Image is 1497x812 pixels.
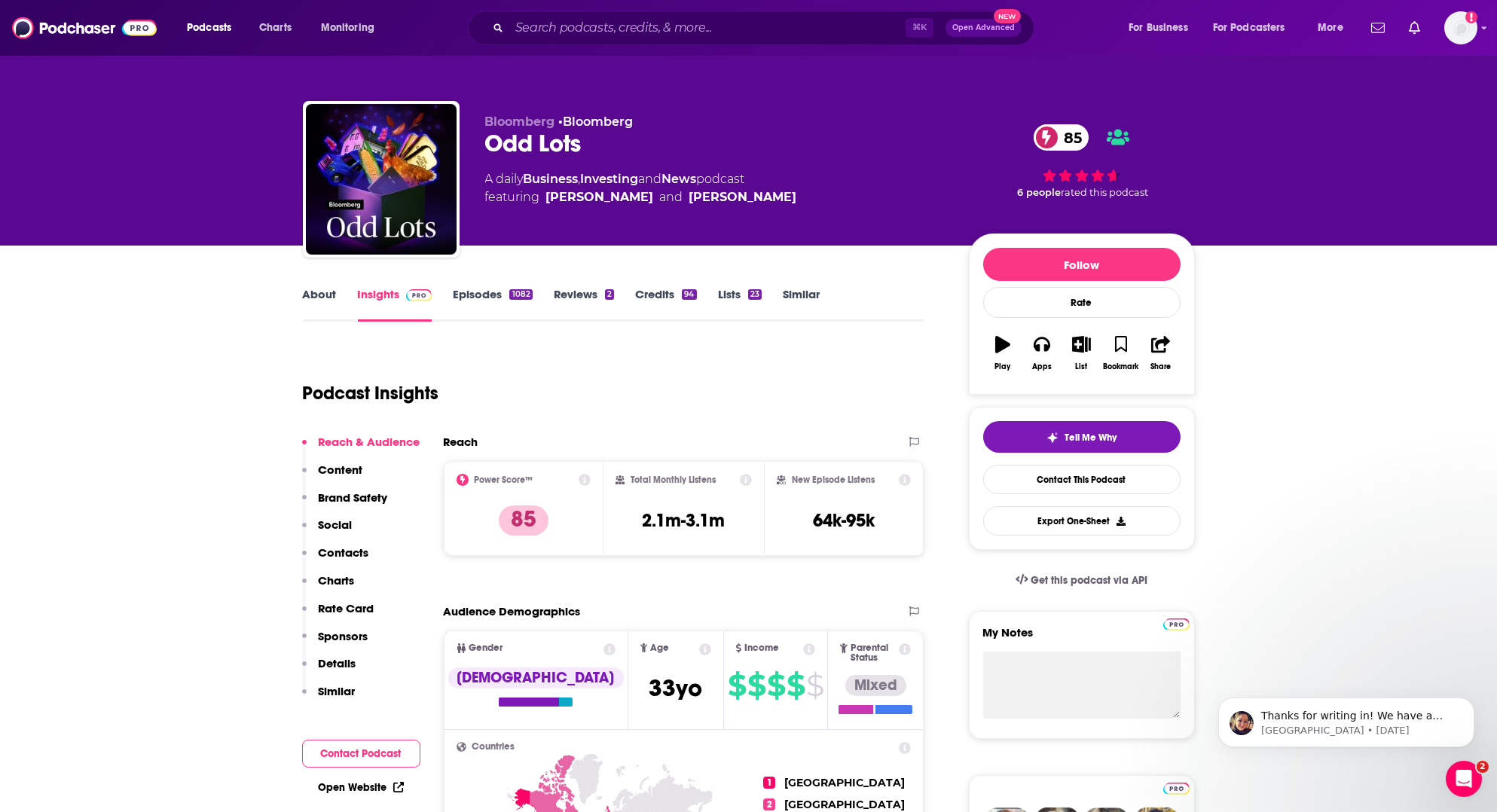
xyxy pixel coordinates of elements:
div: Rate [983,287,1181,318]
span: [GEOGRAPHIC_DATA] [784,798,905,811]
label: My Notes [983,625,1181,652]
img: Odd Lots [306,104,457,255]
button: Similar [302,684,356,712]
button: Apps [1022,326,1062,380]
div: 2 [605,289,614,300]
img: User Profile [1444,11,1477,44]
h3: 2.1m-3.1m [642,509,725,532]
svg: Add a profile image [1465,11,1477,23]
div: 1082 [509,289,532,300]
button: Social [302,517,353,545]
p: Rate Card [319,601,374,615]
span: and [660,188,683,206]
button: Brand Safety [302,490,388,518]
button: Reach & Audience [302,435,420,462]
p: Message from Sydney, sent 4w ago [66,58,260,72]
a: Episodes1082 [453,287,532,322]
p: Content [319,462,363,477]
button: open menu [1307,16,1362,40]
a: Reviews2 [554,287,614,322]
h2: Total Monthly Listens [631,475,716,485]
iframe: Intercom notifications message [1196,666,1497,771]
button: open menu [176,16,251,40]
button: Content [302,462,363,490]
span: Countries [472,742,515,752]
img: Podchaser Pro [1163,618,1190,630]
p: Contacts [319,545,369,560]
h2: Power Score™ [475,475,533,485]
span: Open Advanced [952,24,1015,32]
span: New [994,9,1021,23]
div: List [1076,362,1088,371]
div: Bookmark [1103,362,1138,371]
button: Rate Card [302,601,374,629]
span: Age [650,643,669,653]
span: Income [744,643,779,653]
a: About [303,287,337,322]
p: Sponsors [319,629,368,643]
button: Export One-Sheet [983,506,1181,536]
span: • [559,114,634,129]
a: Pro website [1163,616,1190,630]
button: Follow [983,248,1181,281]
div: 23 [748,289,762,300]
span: $ [787,673,805,698]
div: Apps [1032,362,1052,371]
a: Business [524,172,579,186]
span: More [1318,17,1343,38]
span: $ [806,673,823,698]
p: Brand Safety [319,490,388,505]
p: Reach & Audience [319,435,420,449]
input: Search podcasts, credits, & more... [509,16,906,40]
a: 85 [1034,124,1089,151]
a: Similar [783,287,820,322]
button: Bookmark [1101,326,1141,380]
span: , [579,172,581,186]
span: $ [747,673,765,698]
button: Open AdvancedNew [946,19,1022,37]
a: Joe Weisenthal [689,188,797,206]
span: Tell Me Why [1065,432,1117,444]
p: Charts [319,573,355,588]
span: For Business [1129,17,1188,38]
h2: New Episode Listens [792,475,875,485]
a: Investing [581,172,639,186]
div: A daily podcast [485,170,797,206]
span: For Podcasters [1213,17,1285,38]
a: InsightsPodchaser Pro [358,287,432,322]
img: Podchaser Pro [1163,783,1190,795]
button: open menu [1203,16,1307,40]
span: Thanks for writing in! We have a video that can show you how to build and export a list: Podchase... [66,44,250,130]
span: $ [767,673,785,698]
span: 33 yo [649,673,702,703]
span: [GEOGRAPHIC_DATA] [784,776,905,789]
span: 2 [763,798,775,810]
p: Social [319,517,353,532]
button: tell me why sparkleTell Me Why [983,421,1181,453]
a: Pro website [1163,780,1190,795]
span: 1 [763,777,775,789]
iframe: Intercom live chat [1446,761,1482,797]
a: Bloomberg [564,114,634,129]
span: rated this podcast [1061,187,1148,198]
a: Show notifications dropdown [1365,15,1391,41]
h1: Podcast Insights [303,382,439,404]
a: Tracy Alloway [546,188,654,206]
button: Play [983,326,1022,380]
span: $ [728,673,746,698]
div: [DEMOGRAPHIC_DATA] [448,667,624,688]
button: Share [1141,326,1180,380]
span: featuring [485,188,797,206]
span: and [639,172,662,186]
div: Share [1150,362,1171,371]
span: ⌘ K [906,18,933,38]
img: Podchaser Pro [406,289,432,301]
button: Sponsors [302,629,368,657]
a: Podchaser - Follow, Share and Rate Podcasts [12,14,157,42]
p: 85 [499,505,548,536]
button: Contact Podcast [302,740,420,768]
p: Similar [319,684,356,698]
span: Parental Status [851,643,897,663]
a: Get this podcast via API [1004,562,1160,599]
